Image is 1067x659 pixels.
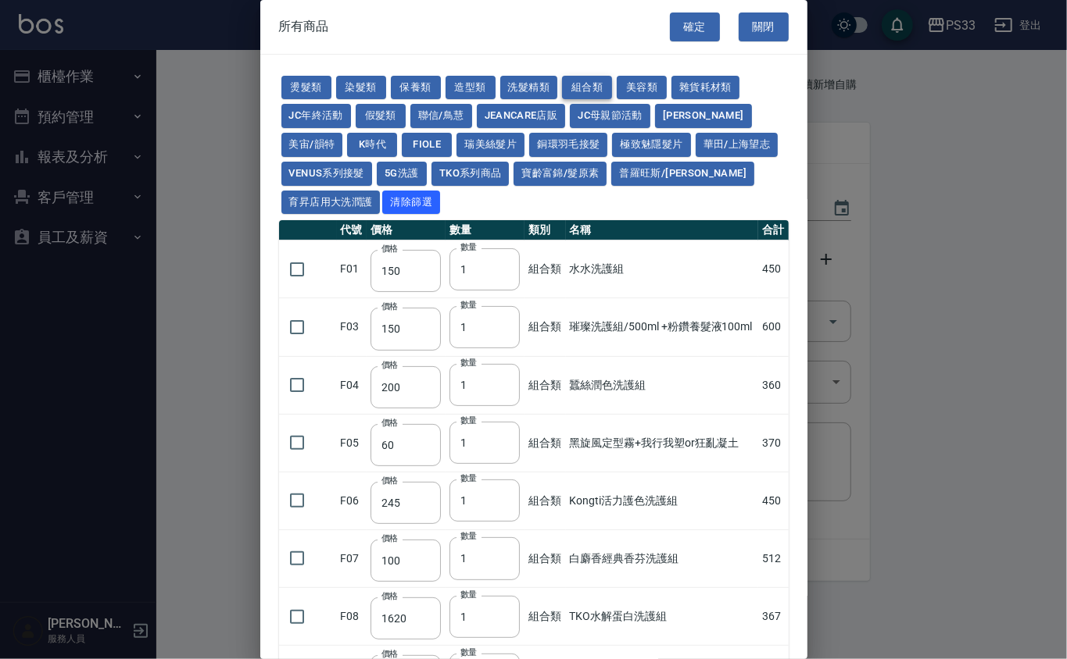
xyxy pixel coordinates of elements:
th: 價格 [367,220,446,240]
label: 價格 [381,475,398,486]
td: 600 [758,298,788,356]
button: 5G洗護 [377,162,427,186]
button: 美容類 [617,76,667,100]
label: 價格 [381,359,398,371]
td: F08 [337,588,367,646]
label: 數量 [460,472,477,484]
button: 染髮類 [336,76,386,100]
td: 370 [758,414,788,472]
button: TKO系列商品 [431,162,510,186]
td: 組合類 [525,240,565,298]
button: JeanCare店販 [477,104,566,128]
button: 洗髮精類 [500,76,558,100]
label: 價格 [381,301,398,312]
button: 清除篩選 [382,191,440,215]
td: 組合類 [525,356,565,414]
th: 合計 [758,220,788,240]
td: 367 [758,588,788,646]
button: 保養類 [391,76,441,100]
label: 價格 [381,417,398,429]
button: 假髮類 [356,104,406,128]
label: 價格 [381,533,398,544]
button: Venus系列接髮 [281,162,372,186]
th: 代號 [337,220,367,240]
button: 美宙/韻特 [281,133,343,157]
button: JC母親節活動 [570,104,650,128]
td: 組合類 [525,298,565,356]
label: 數量 [460,241,477,253]
td: 450 [758,472,788,529]
label: 數量 [460,530,477,542]
button: 瑞美絲髮片 [457,133,525,157]
td: F05 [337,414,367,472]
button: K時代 [347,133,397,157]
th: 類別 [525,220,565,240]
td: TKO水解蛋白洗護組 [566,588,759,646]
td: 450 [758,240,788,298]
td: 水水洗護組 [566,240,759,298]
button: 銅環羽毛接髮 [529,133,607,157]
td: Kongti活力護色洗護組 [566,472,759,529]
td: 組合類 [525,414,565,472]
button: 寶齡富錦/髮原素 [514,162,607,186]
button: 極致魅隱髮片 [612,133,690,157]
td: F06 [337,472,367,529]
td: 黑旋風定型霧+我行我塑or狂亂凝土 [566,414,759,472]
th: 數量 [446,220,525,240]
button: 燙髮類 [281,76,331,100]
label: 數量 [460,357,477,369]
button: 普羅旺斯/[PERSON_NAME] [611,162,754,186]
button: 聯信/鳥慧 [410,104,472,128]
td: 蠶絲潤色洗護組 [566,356,759,414]
td: 512 [758,529,788,587]
td: 璀璨洗護組/500ml +粉鑽養髮液100ml [566,298,759,356]
button: JC年終活動 [281,104,351,128]
button: [PERSON_NAME] [655,104,752,128]
span: 所有商品 [279,19,329,34]
button: FIOLE [402,133,452,157]
td: F01 [337,240,367,298]
td: F04 [337,356,367,414]
button: 造型類 [446,76,496,100]
td: 白麝香經典香芬洗護組 [566,529,759,587]
label: 數量 [460,415,477,426]
button: 確定 [670,12,720,41]
button: 華田/上海望志 [696,133,779,157]
td: F03 [337,298,367,356]
button: 組合類 [562,76,612,100]
label: 數量 [460,589,477,600]
button: 育昇店用大洗潤護 [281,191,381,215]
td: 組合類 [525,472,565,529]
button: 關閉 [739,12,789,41]
td: 360 [758,356,788,414]
label: 價格 [381,590,398,602]
label: 價格 [381,243,398,255]
td: F07 [337,529,367,587]
td: 組合類 [525,529,565,587]
th: 名稱 [566,220,759,240]
label: 數量 [460,647,477,658]
td: 組合類 [525,588,565,646]
button: 雜貨耗材類 [671,76,739,100]
label: 數量 [460,299,477,311]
